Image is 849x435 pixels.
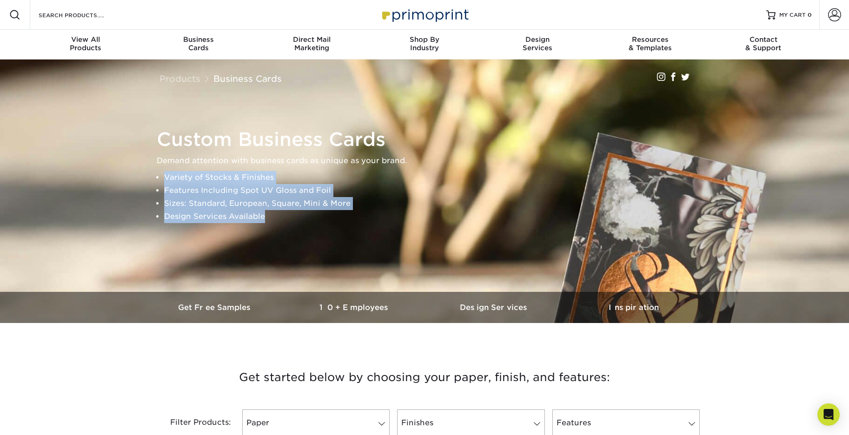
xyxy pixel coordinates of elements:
[29,35,142,52] div: Products
[142,30,255,59] a: BusinessCards
[146,292,285,323] a: Get Free Samples
[153,356,696,398] h3: Get started below by choosing your paper, finish, and features:
[157,128,701,151] h1: Custom Business Cards
[564,303,703,312] h3: Inspiration
[285,292,424,323] a: 10+ Employees
[594,35,707,52] div: & Templates
[378,5,471,25] img: Primoprint
[564,292,703,323] a: Inspiration
[164,171,701,184] li: Variety of Stocks & Finishes
[29,35,142,44] span: View All
[38,9,128,20] input: SEARCH PRODUCTS.....
[255,35,368,52] div: Marketing
[255,30,368,59] a: Direct MailMarketing
[779,11,806,19] span: MY CART
[164,197,701,210] li: Sizes: Standard, European, Square, Mini & More
[707,35,820,44] span: Contact
[157,154,701,167] p: Demand attention with business cards as unique as your brand.
[159,73,200,84] a: Products
[29,30,142,59] a: View AllProducts
[481,30,594,59] a: DesignServices
[142,35,255,44] span: Business
[481,35,594,44] span: Design
[368,30,481,59] a: Shop ByIndustry
[164,184,701,197] li: Features Including Spot UV Gloss and Foil
[213,73,282,84] a: Business Cards
[707,30,820,59] a: Contact& Support
[817,403,840,426] div: Open Intercom Messenger
[707,35,820,52] div: & Support
[368,35,481,44] span: Shop By
[424,303,564,312] h3: Design Services
[808,12,812,18] span: 0
[424,292,564,323] a: Design Services
[285,303,424,312] h3: 10+ Employees
[164,210,701,223] li: Design Services Available
[255,35,368,44] span: Direct Mail
[146,303,285,312] h3: Get Free Samples
[594,35,707,44] span: Resources
[368,35,481,52] div: Industry
[594,30,707,59] a: Resources& Templates
[142,35,255,52] div: Cards
[481,35,594,52] div: Services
